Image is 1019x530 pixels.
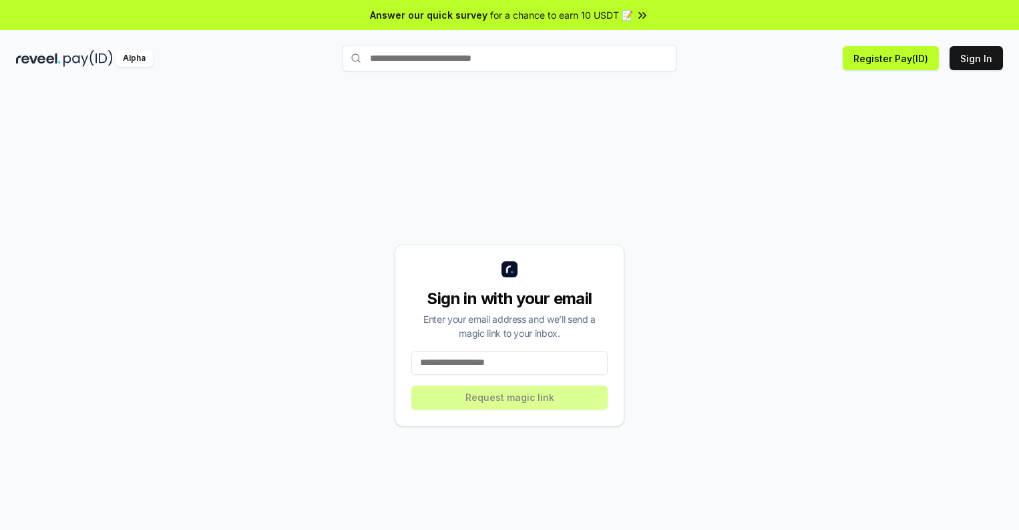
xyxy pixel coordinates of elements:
div: Sign in with your email [411,288,608,309]
button: Sign In [950,46,1003,70]
img: pay_id [63,50,113,67]
button: Register Pay(ID) [843,46,939,70]
img: logo_small [501,261,518,277]
span: for a chance to earn 10 USDT 📝 [490,8,633,22]
div: Alpha [116,50,153,67]
div: Enter your email address and we’ll send a magic link to your inbox. [411,312,608,340]
img: reveel_dark [16,50,61,67]
span: Answer our quick survey [370,8,487,22]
